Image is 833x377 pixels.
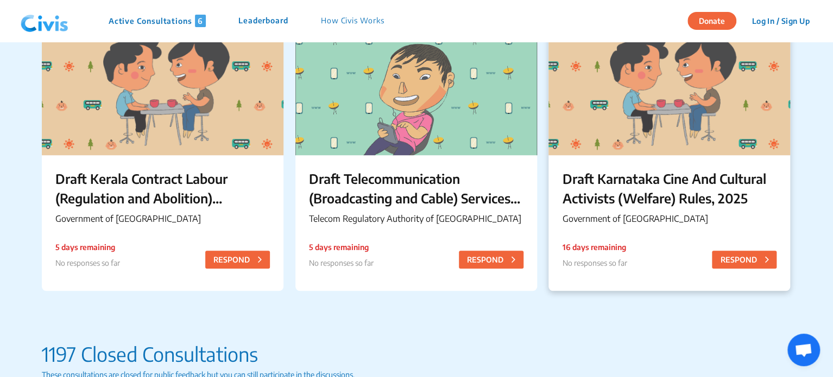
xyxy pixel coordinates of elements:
[205,251,270,269] button: RESPOND
[744,12,817,29] button: Log In / Sign Up
[16,5,73,37] img: navlogo.png
[321,15,384,27] p: How Civis Works
[55,258,120,267] span: No responses so far
[309,258,374,267] span: No responses so far
[195,15,206,27] span: 6
[562,241,627,253] p: 16 days remaining
[687,15,744,25] a: Donate
[55,212,270,225] p: Government of [GEOGRAPHIC_DATA]
[562,258,627,267] span: No responses so far
[562,212,777,225] p: Government of [GEOGRAPHIC_DATA]
[42,340,792,369] p: 1197 Closed Consultations
[712,251,777,269] button: RESPOND
[238,15,288,27] p: Leaderboard
[787,334,820,366] div: Open chat
[687,12,736,30] button: Donate
[309,241,374,253] p: 5 days remaining
[109,15,206,27] p: Active Consultations
[548,20,790,291] a: Draft Karnataka Cine And Cultural Activists (Welfare) Rules, 2025Government of [GEOGRAPHIC_DATA]1...
[295,20,537,291] a: Draft Telecommunication (Broadcasting and Cable) Services Interconnection (Addressable Systems) (...
[42,20,283,291] a: Draft Kerala Contract Labour (Regulation and Abolition) (Amendment) Rules, 2025Government of [GEO...
[55,169,270,208] p: Draft Kerala Contract Labour (Regulation and Abolition) (Amendment) Rules, 2025
[309,212,523,225] p: Telecom Regulatory Authority of [GEOGRAPHIC_DATA]
[562,169,777,208] p: Draft Karnataka Cine And Cultural Activists (Welfare) Rules, 2025
[459,251,523,269] button: RESPOND
[309,169,523,208] p: Draft Telecommunication (Broadcasting and Cable) Services Interconnection (Addressable Systems) (...
[55,241,120,253] p: 5 days remaining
